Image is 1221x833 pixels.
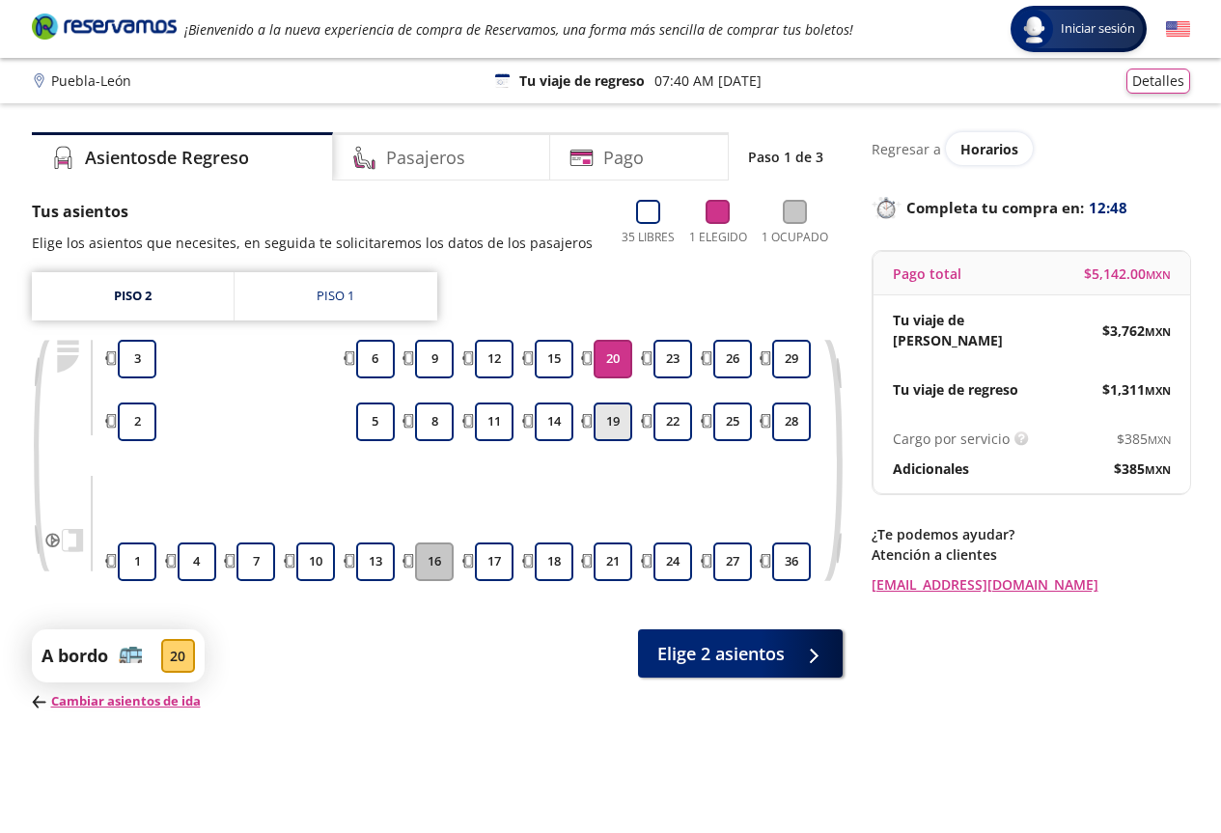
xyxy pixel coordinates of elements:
small: MXN [1146,267,1171,282]
p: 1 Elegido [689,229,747,246]
p: 1 Ocupado [762,229,828,246]
span: Horarios [960,140,1018,158]
a: Piso 1 [235,272,437,320]
button: 14 [535,403,573,441]
span: $ 385 [1117,429,1171,449]
p: Pago total [893,264,961,284]
button: 26 [713,340,752,378]
button: 24 [653,542,692,581]
p: Tu viaje de regreso [519,70,645,91]
button: 28 [772,403,811,441]
span: 12:48 [1089,197,1127,219]
p: Puebla - León [51,70,131,91]
button: 3 [118,340,156,378]
button: 20 [594,340,632,378]
button: 5 [356,403,395,441]
i: Brand Logo [32,12,177,41]
button: 12 [475,340,513,378]
p: Tu viaje de regreso [893,379,1018,400]
button: 22 [653,403,692,441]
div: Regresar a ver horarios [872,132,1190,165]
small: MXN [1148,432,1171,447]
span: $ 3,762 [1102,320,1171,341]
button: Detalles [1126,69,1190,94]
p: Cambiar asientos de ida [32,692,205,711]
h4: Pasajeros [386,145,465,171]
button: Elige 2 asientos [638,629,843,678]
button: 2 [118,403,156,441]
p: Regresar a [872,139,941,159]
span: $ 385 [1114,458,1171,479]
p: Cargo por servicio [893,429,1010,449]
em: ¡Bienvenido a la nueva experiencia de compra de Reservamos, una forma más sencilla de comprar tus... [184,20,853,39]
p: 35 Libres [622,229,675,246]
button: 15 [535,340,573,378]
div: 20 [161,639,195,673]
small: MXN [1145,383,1171,398]
small: MXN [1145,324,1171,339]
p: Tu viaje de [PERSON_NAME] [893,310,1032,350]
p: Atención a clientes [872,544,1190,565]
span: Iniciar sesión [1053,19,1143,39]
p: Paso 1 de 3 [748,147,823,167]
button: 25 [713,403,752,441]
button: 29 [772,340,811,378]
button: 7 [236,542,275,581]
button: 23 [653,340,692,378]
h4: Asientos de Regreso [85,145,249,171]
p: ¿Te podemos ayudar? [872,524,1190,544]
div: Piso 1 [317,287,354,306]
button: 4 [178,542,216,581]
button: 10 [296,542,335,581]
button: 9 [415,340,454,378]
button: 6 [356,340,395,378]
button: 36 [772,542,811,581]
p: A bordo [42,643,108,669]
button: 13 [356,542,395,581]
button: 11 [475,403,513,441]
p: Adicionales [893,458,969,479]
iframe: Messagebird Livechat Widget [1109,721,1202,814]
button: 21 [594,542,632,581]
a: [EMAIL_ADDRESS][DOMAIN_NAME] [872,574,1190,595]
p: 07:40 AM [DATE] [654,70,762,91]
button: English [1166,17,1190,42]
a: Piso 2 [32,272,234,320]
small: MXN [1145,462,1171,477]
button: 17 [475,542,513,581]
h4: Pago [603,145,644,171]
button: 27 [713,542,752,581]
button: 8 [415,403,454,441]
button: 18 [535,542,573,581]
p: Elige los asientos que necesites, en seguida te solicitaremos los datos de los pasajeros [32,233,593,253]
span: Elige 2 asientos [657,641,785,667]
button: 1 [118,542,156,581]
p: Completa tu compra en : [872,194,1190,221]
a: Brand Logo [32,12,177,46]
p: Tus asientos [32,200,593,223]
span: $ 5,142.00 [1084,264,1171,284]
button: 16 [415,542,454,581]
span: $ 1,311 [1102,379,1171,400]
button: 19 [594,403,632,441]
